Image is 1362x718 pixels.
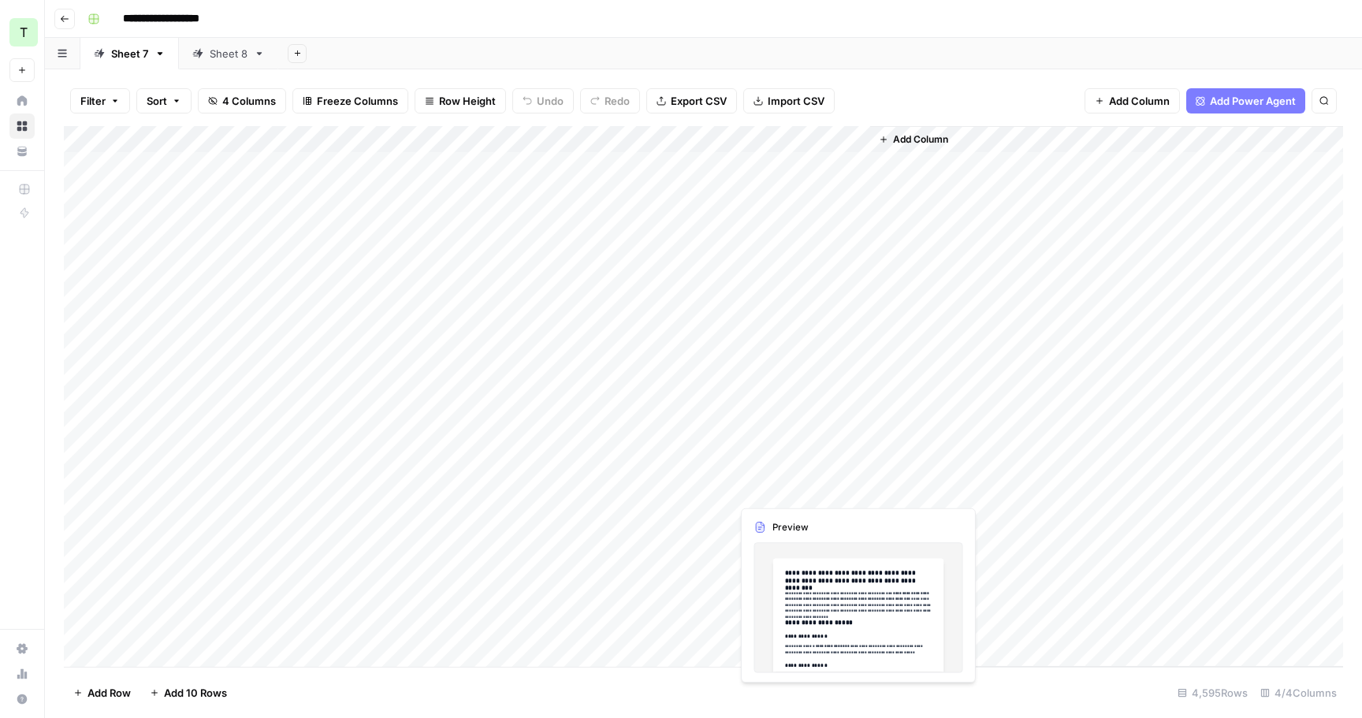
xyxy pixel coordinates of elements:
[20,23,28,42] span: T
[80,93,106,109] span: Filter
[768,93,824,109] span: Import CSV
[64,680,140,705] button: Add Row
[415,88,506,113] button: Row Height
[9,686,35,712] button: Help + Support
[140,680,236,705] button: Add 10 Rows
[743,88,835,113] button: Import CSV
[671,93,727,109] span: Export CSV
[1210,93,1296,109] span: Add Power Agent
[70,88,130,113] button: Filter
[580,88,640,113] button: Redo
[198,88,286,113] button: 4 Columns
[1085,88,1180,113] button: Add Column
[1109,93,1170,109] span: Add Column
[87,685,131,701] span: Add Row
[317,93,398,109] span: Freeze Columns
[80,38,179,69] a: Sheet 7
[210,46,247,61] div: Sheet 8
[512,88,574,113] button: Undo
[1186,88,1305,113] button: Add Power Agent
[9,113,35,139] a: Browse
[9,88,35,113] a: Home
[222,93,276,109] span: 4 Columns
[9,139,35,164] a: Your Data
[292,88,408,113] button: Freeze Columns
[893,132,948,147] span: Add Column
[136,88,192,113] button: Sort
[873,129,955,150] button: Add Column
[605,93,630,109] span: Redo
[646,88,737,113] button: Export CSV
[111,46,148,61] div: Sheet 7
[179,38,278,69] a: Sheet 8
[439,93,496,109] span: Row Height
[537,93,564,109] span: Undo
[164,685,227,701] span: Add 10 Rows
[1254,680,1343,705] div: 4/4 Columns
[9,13,35,52] button: Workspace: TY SEO Team
[9,636,35,661] a: Settings
[147,93,167,109] span: Sort
[1171,680,1254,705] div: 4,595 Rows
[9,661,35,686] a: Usage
